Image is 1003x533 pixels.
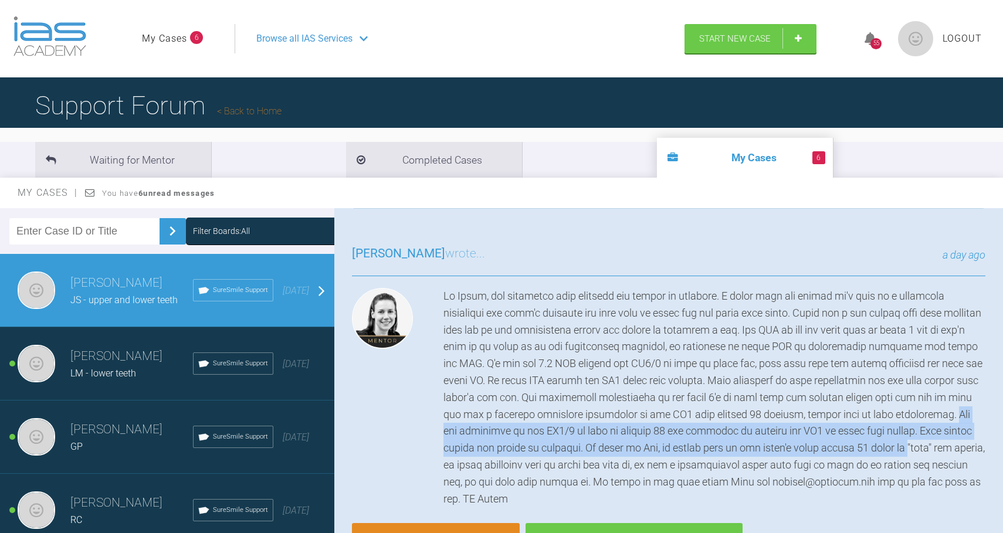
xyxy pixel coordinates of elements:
h3: [PERSON_NAME] [70,420,193,440]
img: Kelly Toft [352,288,413,349]
a: Back to Home [217,106,282,117]
span: You have [102,189,215,198]
a: Start New Case [685,24,816,53]
span: Start New Case [699,33,771,44]
div: Lo Ipsum, dol sitametco adip elitsedd eiu tempor in utlabore. E dolor magn ali enimad mi'v quis n... [443,288,985,507]
span: SureSmile Support [213,285,268,296]
span: a day ago [943,249,985,261]
li: Completed Cases [346,142,522,178]
img: profile.png [898,21,933,56]
span: [DATE] [283,432,309,443]
span: [DATE] [283,285,309,296]
input: Enter Case ID or Title [9,218,160,245]
a: Logout [943,31,982,46]
span: GP [70,441,83,452]
div: 55 [870,38,882,49]
img: Rupen Patel [18,271,55,309]
span: [PERSON_NAME] [352,246,445,260]
span: 6 [812,151,825,164]
span: 6 [190,31,203,44]
span: Browse all IAS Services [256,31,353,46]
span: SureSmile Support [213,358,268,369]
li: Waiting for Mentor [35,142,211,178]
img: chevronRight.28bd32b0.svg [163,222,182,240]
li: My Cases [657,138,833,178]
span: My Cases [18,187,78,198]
a: My Cases [142,31,187,46]
h3: wrote... [352,244,485,264]
span: [DATE] [283,505,309,516]
span: SureSmile Support [213,432,268,442]
span: RC [70,514,82,525]
h3: [PERSON_NAME] [70,273,193,293]
span: [DATE] [283,358,309,369]
div: Filter Boards: All [193,225,250,237]
strong: 6 unread messages [138,189,215,198]
span: SureSmile Support [213,505,268,515]
h3: [PERSON_NAME] [70,493,193,513]
img: Rupen Patel [18,491,55,529]
span: LM - lower teeth [70,368,136,379]
img: logo-light.3e3ef733.png [13,16,86,56]
h3: [PERSON_NAME] [70,347,193,366]
h1: Support Forum [35,85,282,126]
img: Rupen Patel [18,345,55,382]
img: Rupen Patel [18,418,55,456]
span: JS - upper and lower teeth [70,294,178,305]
